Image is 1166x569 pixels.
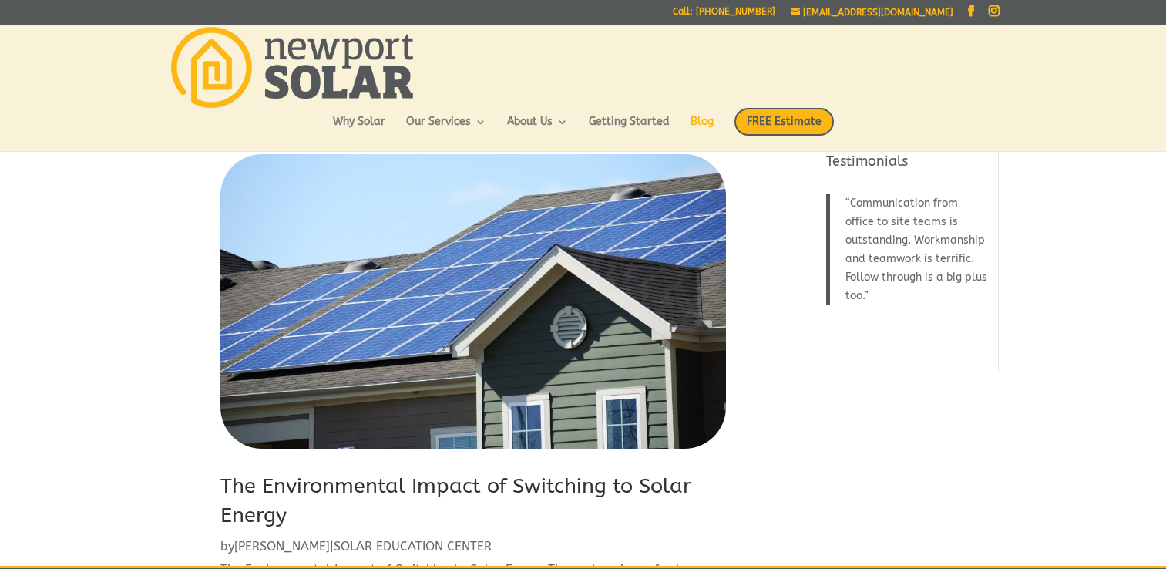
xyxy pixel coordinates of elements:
[171,27,413,108] img: Newport Solar | Solar Energy Optimized.
[333,116,385,143] a: Why Solar
[589,116,670,143] a: Getting Started
[673,7,775,23] a: Call: [PHONE_NUMBER]
[220,537,726,556] p: by |
[334,539,492,554] a: SOLAR EDUCATION CENTER
[507,116,568,143] a: About Us
[791,7,953,18] a: [EMAIL_ADDRESS][DOMAIN_NAME]
[220,473,691,527] a: The Environmental Impact of Switching to Solar Energy
[406,116,486,143] a: Our Services
[734,108,834,136] span: FREE Estimate
[826,194,989,305] blockquote: Communication from office to site teams is outstanding. Workmanship and teamwork is terrific. Fol...
[691,116,714,143] a: Blog
[826,152,989,179] h4: Testimonials
[220,154,726,449] img: The Environmental Impact of Switching to Solar Energy
[734,108,834,151] a: FREE Estimate
[234,539,330,554] a: [PERSON_NAME]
